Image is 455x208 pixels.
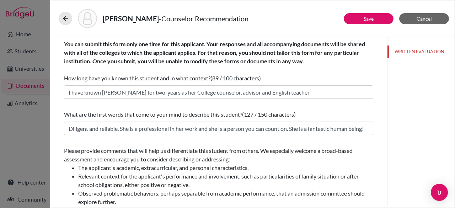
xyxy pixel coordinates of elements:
button: WRITTEN EVALUATION [387,46,455,58]
span: What are the first words that come to your mind to describe this student? [64,111,242,118]
span: - Counselor Recommendation [159,14,248,23]
span: (127 / 150 characters) [242,111,296,118]
div: Open Intercom Messenger [431,184,448,201]
li: The applicant's academic, extracurricular, and personal characteristics. [78,164,373,172]
li: Observed problematic behaviors, perhaps separable from academic performance, that an admission co... [78,189,373,206]
strong: [PERSON_NAME] [103,14,159,23]
span: Please provide comments that will help us differentiate this student from others. We especially w... [64,147,373,206]
span: How long have you known this student and in what context? [64,41,365,81]
b: You can submit this form only one time for this applicant. Your responses and all accompanying do... [64,41,365,64]
span: (89 / 100 characters) [210,75,261,81]
li: Relevant context for the applicant's performance and involvement, such as particularities of fami... [78,172,373,189]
